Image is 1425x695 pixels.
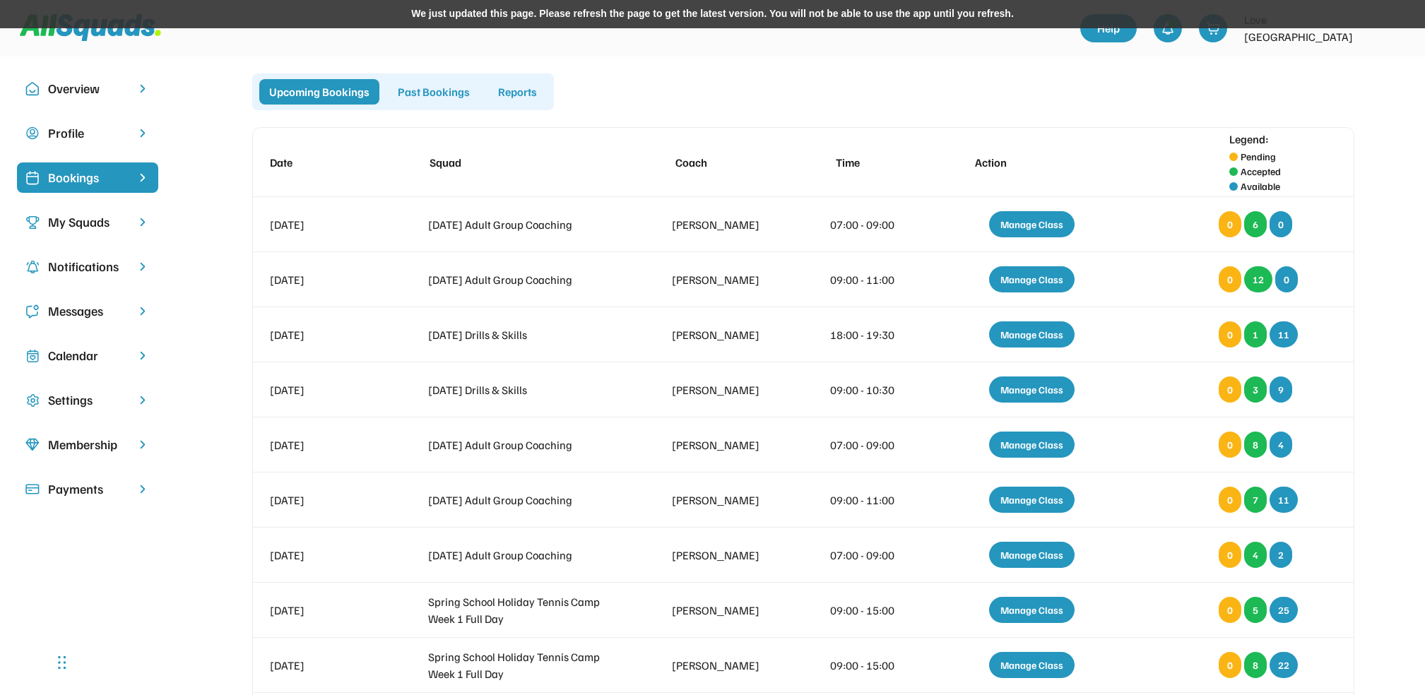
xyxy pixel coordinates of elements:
[830,436,916,453] div: 07:00 - 09:00
[989,211,1075,237] div: Manage Class
[830,381,916,398] div: 09:00 - 10:30
[136,126,150,140] img: chevron-right.svg
[672,492,779,509] div: [PERSON_NAME]
[1219,542,1241,568] div: 0
[136,171,150,184] img: chevron-right%20copy%203.svg
[989,321,1075,347] div: Manage Class
[1219,597,1241,623] div: 0
[830,216,916,233] div: 07:00 - 09:00
[975,154,1103,171] div: Action
[488,79,547,105] div: Reports
[836,154,921,171] div: Time
[48,168,127,187] div: Bookings
[48,302,127,321] div: Messages
[25,393,40,408] img: Icon%20copy%2016.svg
[830,326,916,343] div: 18:00 - 19:30
[1241,179,1280,194] div: Available
[1241,164,1281,179] div: Accepted
[989,597,1075,623] div: Manage Class
[48,79,127,98] div: Overview
[989,652,1075,678] div: Manage Class
[270,271,377,288] div: [DATE]
[989,542,1075,568] div: Manage Class
[270,657,377,674] div: [DATE]
[989,432,1075,458] div: Manage Class
[1270,211,1292,237] div: 0
[428,271,620,288] div: [DATE] Adult Group Coaching
[1244,376,1267,403] div: 3
[270,216,377,233] div: [DATE]
[1244,432,1267,458] div: 8
[830,547,916,564] div: 07:00 - 09:00
[259,79,379,105] div: Upcoming Bookings
[1244,542,1267,568] div: 4
[1270,597,1298,623] div: 25
[1244,266,1272,292] div: 12
[136,260,150,273] img: chevron-right.svg
[25,126,40,141] img: user-circle.svg
[989,487,1075,513] div: Manage Class
[672,271,779,288] div: [PERSON_NAME]
[136,393,150,407] img: chevron-right.svg
[428,547,620,564] div: [DATE] Adult Group Coaching
[1206,21,1220,35] img: shopping-cart-01%20%281%29.svg
[1244,597,1267,623] div: 5
[1219,487,1241,513] div: 0
[428,326,620,343] div: [DATE] Drills & Skills
[136,82,150,95] img: chevron-right.svg
[25,260,40,274] img: Icon%20copy%204.svg
[270,602,377,619] div: [DATE]
[989,376,1075,403] div: Manage Class
[48,213,127,232] div: My Squads
[48,480,127,499] div: Payments
[1270,652,1298,678] div: 22
[672,547,779,564] div: [PERSON_NAME]
[1219,266,1241,292] div: 0
[25,349,40,363] img: Icon%20copy%207.svg
[1244,211,1267,237] div: 6
[1244,321,1267,347] div: 1
[136,349,150,362] img: chevron-right.svg
[672,216,779,233] div: [PERSON_NAME]
[430,154,622,171] div: Squad
[428,648,620,682] div: Spring School Holiday Tennis Camp Week 1 Full Day
[672,381,779,398] div: [PERSON_NAME]
[672,602,779,619] div: [PERSON_NAME]
[1244,652,1267,678] div: 8
[672,326,779,343] div: [PERSON_NAME]
[270,492,377,509] div: [DATE]
[830,657,916,674] div: 09:00 - 15:00
[1270,487,1298,513] div: 11
[1219,652,1241,678] div: 0
[388,79,480,105] div: Past Bookings
[989,266,1075,292] div: Manage Class
[48,257,127,276] div: Notifications
[48,391,127,410] div: Settings
[25,304,40,319] img: Icon%20copy%205.svg
[830,492,916,509] div: 09:00 - 11:00
[1161,21,1175,35] img: bell-03%20%281%29.svg
[1219,211,1241,237] div: 0
[830,602,916,619] div: 09:00 - 15:00
[1270,542,1292,568] div: 2
[48,346,127,365] div: Calendar
[136,304,150,318] img: chevron-right.svg
[1244,11,1371,45] div: Love [GEOGRAPHIC_DATA]
[1270,321,1298,347] div: 11
[1380,14,1408,42] img: LTPP_Logo_REV.jpeg
[270,436,377,453] div: [DATE]
[136,438,150,451] img: chevron-right.svg
[270,547,377,564] div: [DATE]
[1241,149,1276,164] div: Pending
[270,326,377,343] div: [DATE]
[48,124,127,143] div: Profile
[1219,432,1241,458] div: 0
[1270,432,1292,458] div: 4
[675,154,782,171] div: Coach
[672,436,779,453] div: [PERSON_NAME]
[1080,14,1137,42] a: Help
[1229,131,1269,148] div: Legend:
[428,492,620,509] div: [DATE] Adult Group Coaching
[25,482,40,497] img: Icon%20%2815%29.svg
[428,436,620,453] div: [DATE] Adult Group Coaching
